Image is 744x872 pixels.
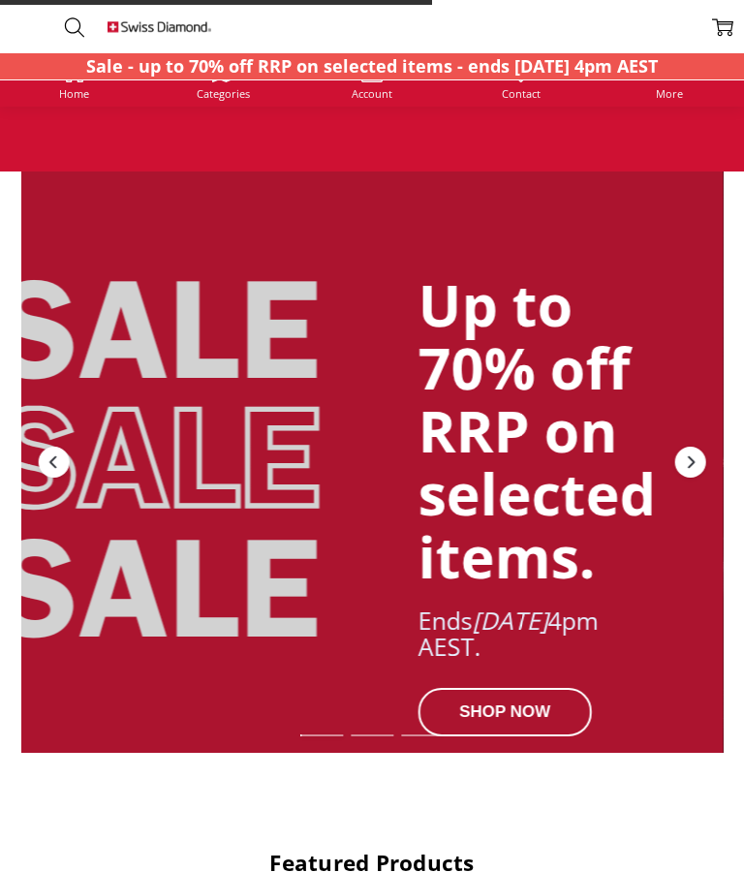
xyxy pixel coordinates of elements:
[352,88,392,99] span: Account
[108,6,212,47] img: Free Shipping On Every Order
[347,723,397,748] div: Slide 2 of 7
[37,445,72,480] div: Previous
[502,88,541,99] span: Contact
[472,603,547,636] em: [DATE]
[296,723,347,748] div: Slide 1 of 7
[59,88,89,99] span: Home
[59,61,89,99] a: Home
[418,273,644,587] div: Up to 70% off RRP on selected items.
[418,687,591,735] div: SHOP NOW
[197,88,250,99] span: Categories
[397,723,448,748] div: Slide 3 of 7
[656,88,683,99] span: More
[86,54,658,78] strong: Sale - up to 70% off RRP on selected items - ends [DATE] 4pm AEST
[418,607,644,660] div: Ends 4pm AEST.
[672,445,707,480] div: Next
[21,171,724,753] a: Redirect to https://swissdiamond.com.au/cookware/shop-by-collection/premium-steel-dlx/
